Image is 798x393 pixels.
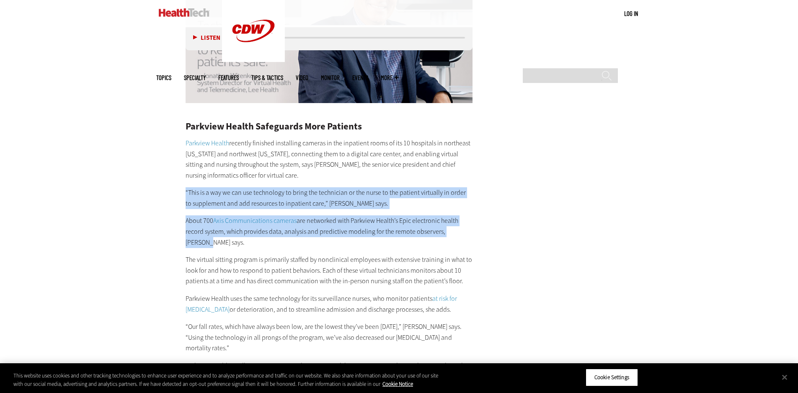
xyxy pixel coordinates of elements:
[213,216,297,225] a: Axis Communications cameras
[382,380,413,388] a: More information about your privacy
[186,139,229,147] a: Parkview Health
[13,372,439,388] div: This website uses cookies and other tracking technologies to enhance user experience and to analy...
[186,321,473,354] p: “Our fall rates, which have always been low, are the lowest they’ve been [DATE],” [PERSON_NAME] s...
[186,122,473,131] h2: Parkview Health Safeguards More Patients
[218,75,239,81] a: Features
[352,75,368,81] a: Events
[186,293,473,315] p: Parkview Health uses the same technology for its surveillance nurses, who monitor patients or det...
[321,75,340,81] a: MonITor
[184,75,206,81] span: Specialty
[624,9,638,18] div: User menu
[156,75,171,81] span: Topics
[159,8,209,17] img: Home
[251,75,283,81] a: Tips & Tactics
[624,10,638,17] a: Log in
[186,138,473,181] p: recently finished installing cameras in the inpatient rooms of its 10 hospitals in northeast [US_...
[296,75,308,81] a: Video
[586,369,638,386] button: Cookie Settings
[186,294,457,314] a: at risk for [MEDICAL_DATA]
[775,368,794,386] button: Close
[186,254,473,287] p: The virtual sitting program is primarily staffed by nonclinical employees with extensive training...
[186,187,473,209] p: “This is a way we can use technology to bring the technician or the nurse to the patient virtuall...
[381,75,398,81] span: More
[222,55,285,64] a: CDW
[186,215,473,248] p: About 700 are networked with Parkview Health’s Epic electronic health record system, which provid...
